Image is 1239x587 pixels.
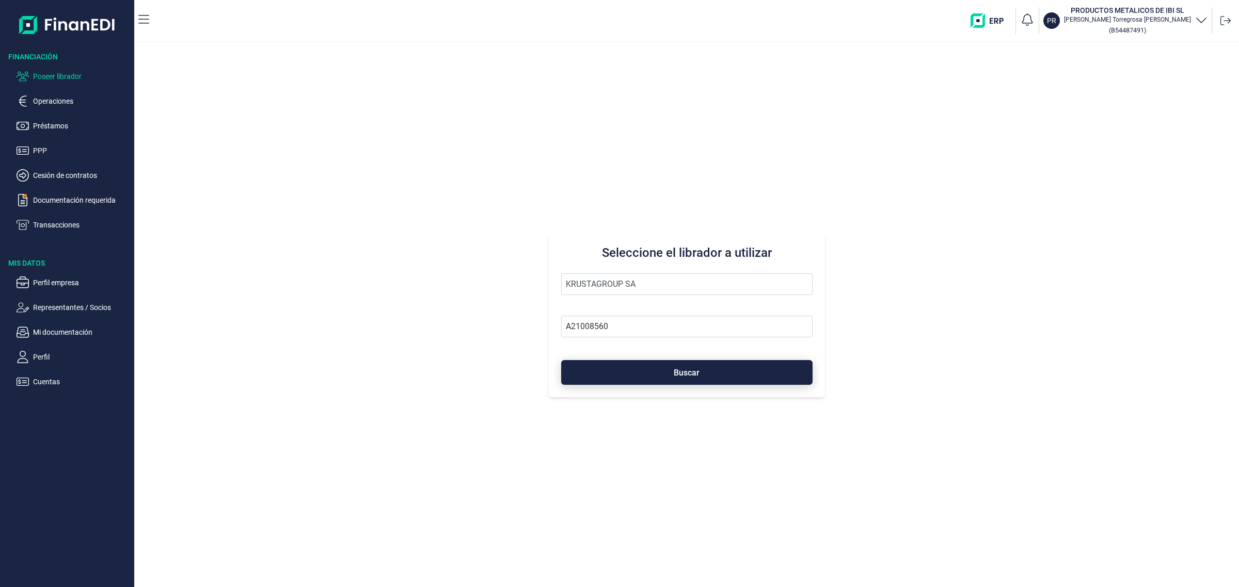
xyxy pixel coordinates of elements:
[33,169,130,182] p: Cesión de contratos
[17,276,130,289] button: Perfil empresa
[17,70,130,83] button: Poseer librador
[561,273,813,295] input: Seleccione la razón social
[33,276,130,289] p: Perfil empresa
[33,95,130,107] p: Operaciones
[19,8,116,41] img: Logo de aplicación
[33,120,130,132] p: Préstamos
[33,376,130,388] p: Cuentas
[17,194,130,206] button: Documentación requerida
[33,144,130,157] p: PPP
[1043,5,1208,36] button: PRPRODUCTOS METALICOS DE IBI SL[PERSON_NAME] Torregrosa [PERSON_NAME](B54487491)
[17,351,130,363] button: Perfil
[17,376,130,388] button: Cuentas
[17,95,130,107] button: Operaciones
[971,13,1011,28] img: erp
[674,369,700,377] span: Buscar
[17,120,130,132] button: Préstamos
[1047,15,1056,26] p: PR
[1064,5,1191,15] h3: PRODUCTOS METALICOS DE IBI SL
[17,219,130,231] button: Transacciones
[17,326,130,338] button: Mi documentación
[33,194,130,206] p: Documentación requerida
[561,360,813,385] button: Buscar
[1109,26,1146,34] small: Copiar cif
[561,244,813,261] h3: Seleccione el librador a utilizar
[33,70,130,83] p: Poseer librador
[17,144,130,157] button: PPP
[33,301,130,314] p: Representantes / Socios
[33,351,130,363] p: Perfil
[17,301,130,314] button: Representantes / Socios
[33,326,130,338] p: Mi documentación
[17,169,130,182] button: Cesión de contratos
[1064,15,1191,24] p: [PERSON_NAME] Torregrosa [PERSON_NAME]
[561,316,813,337] input: Busque por NIF
[33,219,130,231] p: Transacciones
